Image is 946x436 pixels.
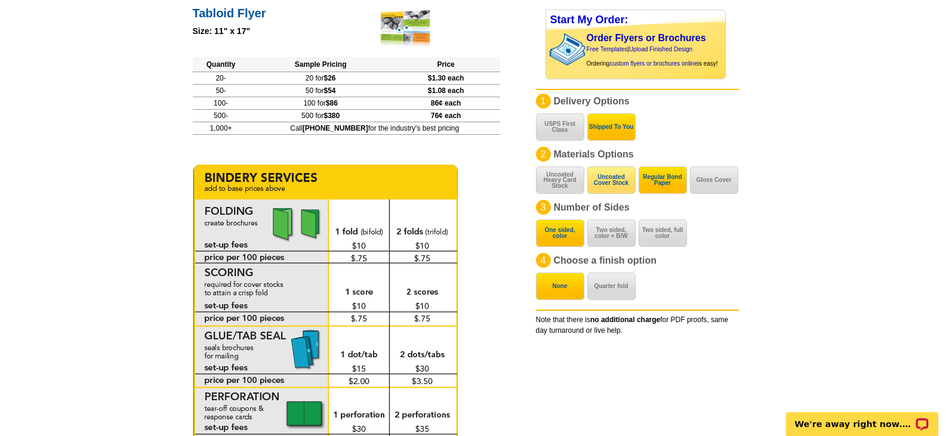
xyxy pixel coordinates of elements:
[428,74,464,82] span: $1.30 each
[326,99,338,107] span: $86
[587,46,628,52] a: Free Templates
[249,109,392,122] td: 500 for
[392,57,500,72] th: Price
[428,86,464,95] span: $1.08 each
[193,84,249,97] td: 50-
[590,316,660,324] b: no additional charge
[536,310,739,336] div: Note that there is for PDF proofs, same day turnaround or live help.
[431,99,461,107] span: 86¢ each
[587,273,636,300] button: Quarter fold
[639,166,687,194] button: Regular Bond Paper
[323,86,335,95] span: $54
[193,3,500,20] h2: Tabloid Flyer
[193,97,249,109] td: 100-
[587,33,706,43] a: Order Flyers or Brochures
[323,112,340,120] span: $380
[554,96,630,106] span: Delivery Options
[193,72,249,84] td: 20-
[536,94,551,109] div: 1
[249,122,500,134] td: Call for the industry's best pricing
[536,253,551,268] div: 4
[778,398,946,436] iframe: LiveChat chat widget
[323,74,335,82] span: $26
[536,219,584,247] button: One sided, color
[193,57,249,72] th: Quantity
[249,57,392,72] th: Sample Pricing
[431,112,461,120] span: 76¢ each
[549,30,591,69] img: stack of brochures with custom content
[554,255,657,265] span: Choose a finish option
[249,97,392,109] td: 100 for
[536,166,584,194] button: Uncoated Heavy Card Stock
[629,46,692,52] a: Upload Finished Design
[546,10,725,30] div: Start My Order:
[249,72,392,84] td: 20 for
[536,273,584,300] button: None
[249,84,392,97] td: 50 for
[303,124,368,132] b: [PHONE_NUMBER]
[587,113,636,141] button: Shipped To You
[536,200,551,215] div: 3
[193,122,249,134] td: 1,000+
[536,147,551,162] div: 2
[587,46,718,67] span: | Ordering is easy!
[193,109,249,122] td: 500-
[587,219,636,247] button: Two sided, color + B/W
[554,202,630,212] span: Number of Sides
[554,149,634,159] span: Materials Options
[690,166,738,194] button: Gloss Cover
[587,166,636,194] button: Uncoated Cover Stock
[609,60,697,67] a: custom flyers or brochures online
[639,219,687,247] button: Two sided, full color
[193,25,500,38] div: Size: 11" x 17"
[546,30,556,69] img: background image for brochures and flyers arrow
[536,113,584,141] button: USPS First Class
